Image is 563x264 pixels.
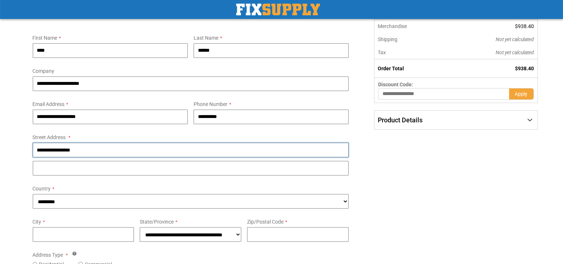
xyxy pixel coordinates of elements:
[378,82,413,87] span: Discount Code:
[194,35,218,41] span: Last Name
[515,23,534,29] span: $938.40
[378,36,397,42] span: Shipping
[33,252,63,258] span: Address Type
[33,134,66,140] span: Street Address
[33,35,58,41] span: First Name
[496,50,534,55] span: Not yet calculated
[378,66,404,71] strong: Order Total
[509,88,534,100] button: Apply
[515,91,528,97] span: Apply
[33,186,51,192] span: Country
[33,68,55,74] span: Company
[374,46,447,59] th: Tax
[140,219,174,225] span: State/Province
[194,101,227,107] span: Phone Number
[374,20,447,33] th: Merchandise
[33,101,65,107] span: Email Address
[496,36,534,42] span: Not yet calculated
[515,66,534,71] span: $938.40
[236,4,320,15] a: store logo
[378,116,423,124] span: Product Details
[236,4,320,15] img: Fix Industrial Supply
[247,219,284,225] span: Zip/Postal Code
[33,219,41,225] span: City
